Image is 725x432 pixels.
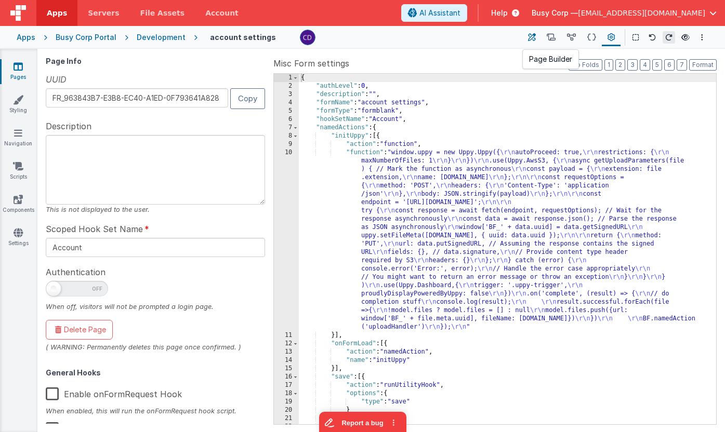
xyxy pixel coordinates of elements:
div: 8 [274,132,299,140]
div: Busy Corp Portal [56,32,116,43]
span: [EMAIL_ADDRESS][DOMAIN_NAME] [578,8,705,18]
button: 6 [664,59,675,71]
label: Enable onFormRequest Hook [46,381,182,403]
span: Help [491,8,508,18]
img: a606d2cf83e4811ced2fe5d3972caf99 [300,30,315,45]
button: Copy [230,88,265,109]
div: 9 [274,140,299,148]
div: 3 [274,90,299,99]
div: 19 [274,398,299,406]
span: Apps [47,8,67,18]
span: Busy Corp — [532,8,578,18]
span: Scoped Hook Set Name [46,223,143,235]
button: Options [696,31,708,44]
div: 1 [274,74,299,82]
div: 6 [274,115,299,124]
div: ( WARNING: Permanently deletes this page once confirmed. ) [46,342,265,352]
button: 1 [604,59,613,71]
div: 10 [274,148,299,331]
div: 20 [274,406,299,414]
div: 21 [274,414,299,423]
div: This is not displayed to the user. [46,205,265,214]
span: Description [46,120,91,132]
span: File Assets [140,8,185,18]
button: No Folds [569,59,602,71]
div: Development [137,32,186,43]
div: 17 [274,381,299,389]
button: 3 [627,59,638,71]
button: 5 [652,59,662,71]
div: 11 [274,331,299,340]
div: 4 [274,99,299,107]
button: 4 [640,59,650,71]
span: Authentication [46,266,106,278]
div: Apps [17,32,35,43]
div: 22 [274,423,299,431]
div: 16 [274,373,299,381]
div: 12 [274,340,299,348]
button: Format [689,59,717,71]
span: Misc Form settings [273,57,349,70]
button: 2 [615,59,625,71]
div: When enabled, this will run the onFormRequest hook script. [46,406,265,416]
button: AI Assistant [401,4,467,22]
strong: Page Info [46,57,82,65]
span: Servers [88,8,119,18]
div: 5 [274,107,299,115]
div: 7 [274,124,299,132]
div: 14 [274,356,299,365]
div: 18 [274,389,299,398]
div: 2 [274,82,299,90]
div: 15 [274,365,299,373]
button: Delete Page [46,320,113,340]
button: Busy Corp — [EMAIL_ADDRESS][DOMAIN_NAME] [532,8,717,18]
div: 13 [274,348,299,356]
strong: General Hooks [46,368,101,377]
div: When off, visitors will not be prompted a login page. [46,302,265,312]
span: AI Assistant [419,8,460,18]
span: UUID [46,73,67,86]
button: 7 [677,59,687,71]
h4: account settings [210,33,276,41]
